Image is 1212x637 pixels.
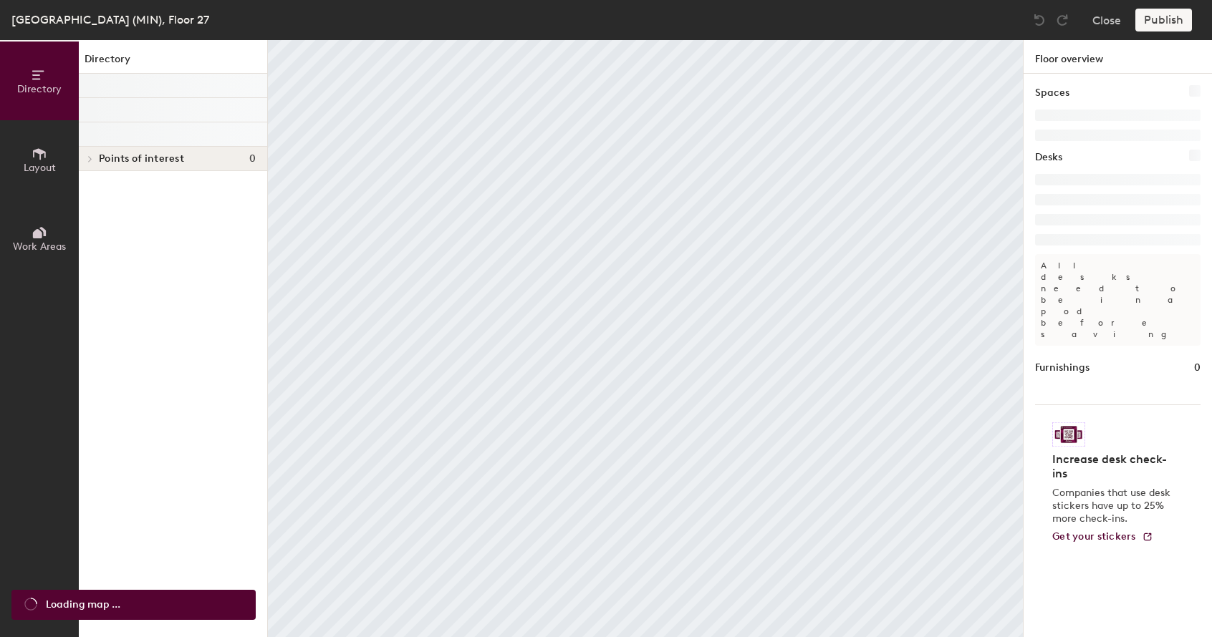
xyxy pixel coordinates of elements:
h1: Desks [1035,150,1062,165]
span: Layout [24,162,56,174]
span: Work Areas [13,240,66,253]
h1: 0 [1194,360,1201,376]
img: Sticker logo [1052,422,1085,447]
p: All desks need to be in a pod before saving [1035,254,1201,346]
canvas: Map [268,40,1023,637]
h1: Floor overview [1024,40,1212,74]
h1: Spaces [1035,85,1069,101]
div: [GEOGRAPHIC_DATA] (MIN), Floor 27 [11,11,209,29]
p: Companies that use desk stickers have up to 25% more check-ins. [1052,487,1175,525]
img: Undo [1032,13,1047,27]
h1: Furnishings [1035,360,1090,376]
button: Close [1092,9,1121,31]
span: Get your stickers [1052,530,1136,543]
span: Loading map ... [46,597,120,613]
h1: Directory [79,52,267,74]
a: Get your stickers [1052,531,1153,543]
span: 0 [249,153,256,165]
span: Directory [17,83,62,95]
span: Points of interest [99,153,184,165]
img: Redo [1055,13,1069,27]
h4: Increase desk check-ins [1052,452,1175,481]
